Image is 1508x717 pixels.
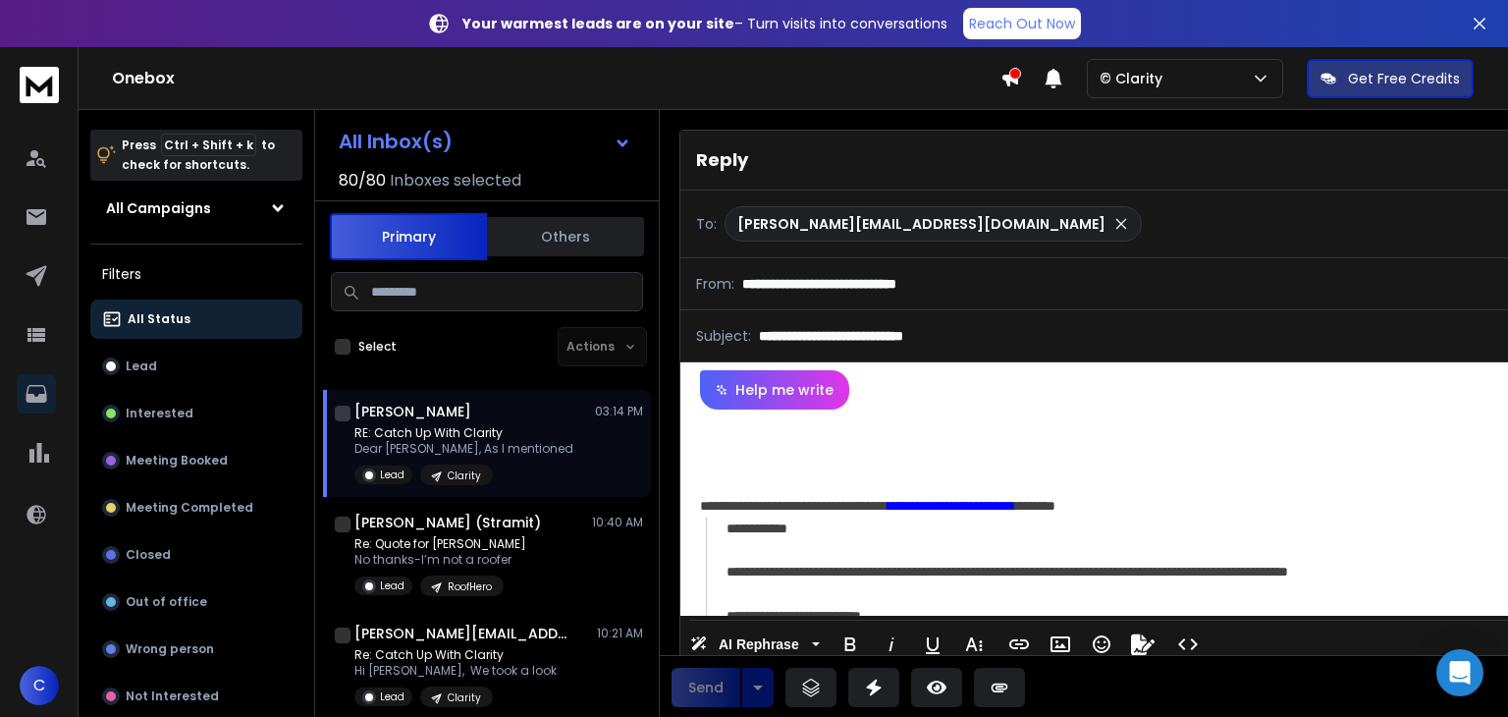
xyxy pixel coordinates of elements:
p: RoofHero [448,579,492,594]
p: 10:40 AM [592,515,643,530]
strong: Your warmest leads are on your site [462,14,734,33]
p: RE: Catch Up With Clarity [354,425,573,441]
button: All Campaigns [90,189,302,228]
h1: [PERSON_NAME] (Stramit) [354,513,541,532]
p: Dear [PERSON_NAME], As I mentioned [354,441,573,457]
p: Lead [126,358,157,374]
p: Subject: [696,326,751,346]
button: Italic (Ctrl+I) [873,625,910,664]
div: Open Intercom Messenger [1436,649,1483,696]
p: Reach Out Now [969,14,1075,33]
p: Hi [PERSON_NAME], We took a look [354,663,557,679]
p: Lead [380,468,404,482]
h1: [PERSON_NAME] [354,402,471,421]
button: C [20,666,59,705]
p: No thanks-I’m not a roofer [354,552,526,568]
button: Closed [90,535,302,575]
button: Meeting Booked [90,441,302,480]
p: Press to check for shortcuts. [122,136,275,175]
img: logo [20,67,59,103]
h1: All Campaigns [106,198,211,218]
button: AI Rephrase [686,625,824,664]
p: Interested [126,406,193,421]
p: Get Free Credits [1348,69,1460,88]
p: – Turn visits into conversations [462,14,947,33]
button: Insert Image (Ctrl+P) [1042,625,1079,664]
button: Primary [330,213,487,260]
button: Code View [1169,625,1207,664]
button: Lead [90,347,302,386]
p: Lead [380,579,404,593]
h1: Onebox [112,67,1000,90]
p: 03:14 PM [595,404,643,419]
p: From: [696,274,734,294]
p: Clarity [448,469,481,483]
button: More Text [955,625,993,664]
p: All Status [128,311,190,327]
h3: Filters [90,260,302,288]
p: Closed [126,547,171,563]
h1: All Inbox(s) [339,132,453,151]
span: AI Rephrase [715,636,803,653]
p: Clarity [448,690,481,705]
p: Re: Quote for [PERSON_NAME] [354,536,526,552]
span: 80 / 80 [339,169,386,193]
button: All Inbox(s) [323,122,647,161]
button: Not Interested [90,677,302,716]
span: Ctrl + Shift + k [161,134,256,156]
button: Interested [90,394,302,433]
p: Lead [380,689,404,704]
h3: Inboxes selected [390,169,521,193]
p: Not Interested [126,689,219,704]
button: Emoticons [1083,625,1120,664]
button: Get Free Credits [1307,59,1474,98]
p: 10:21 AM [597,626,643,641]
button: All Status [90,300,302,339]
p: To: [696,214,717,234]
button: Underline (Ctrl+U) [914,625,951,664]
p: Wrong person [126,641,214,657]
p: Reply [696,146,748,174]
button: Signature [1124,625,1161,664]
p: Out of office [126,594,207,610]
p: Meeting Booked [126,453,228,469]
button: Wrong person [90,630,302,669]
a: Reach Out Now [963,8,1081,39]
button: Meeting Completed [90,488,302,527]
p: Meeting Completed [126,500,253,516]
label: Select [358,339,397,355]
button: Others [487,215,644,258]
h1: [PERSON_NAME][EMAIL_ADDRESS][PERSON_NAME][DOMAIN_NAME] [354,624,570,643]
button: Insert Link (Ctrl+K) [1000,625,1038,664]
button: Out of office [90,582,302,622]
p: © Clarity [1100,69,1170,88]
p: Re: Catch Up With Clarity [354,647,557,663]
button: Help me write [700,370,849,410]
button: Bold (Ctrl+B) [832,625,869,664]
p: [PERSON_NAME][EMAIL_ADDRESS][DOMAIN_NAME] [737,214,1105,234]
